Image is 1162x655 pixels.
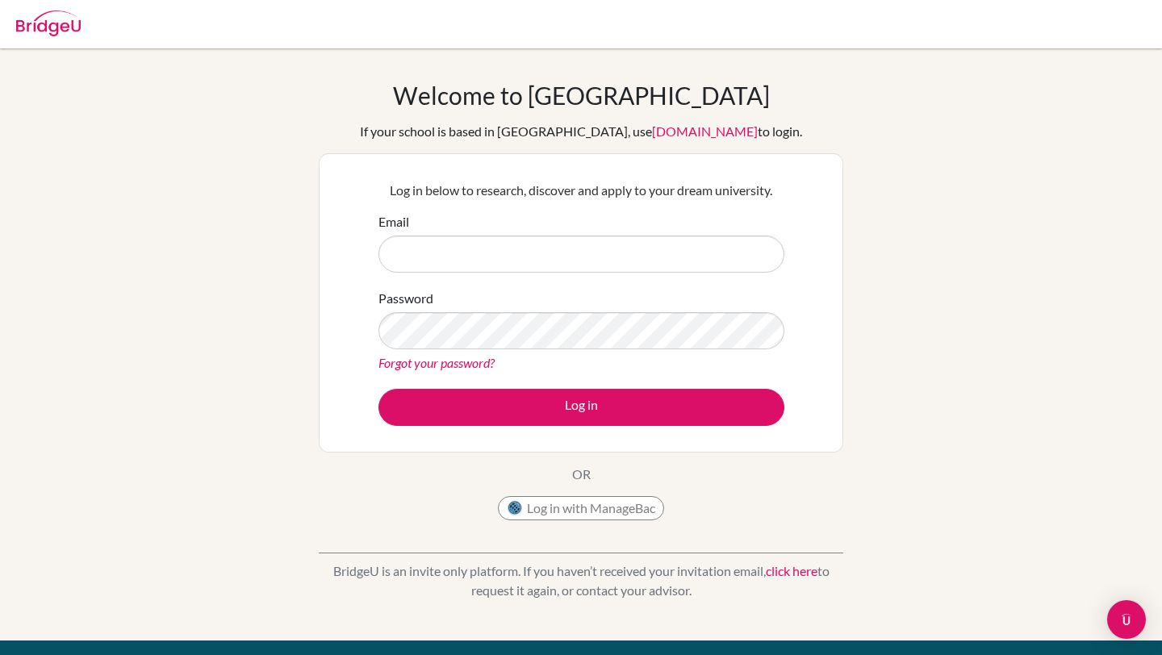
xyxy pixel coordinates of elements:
[378,181,784,200] p: Log in below to research, discover and apply to your dream university.
[378,389,784,426] button: Log in
[1107,600,1146,639] div: Open Intercom Messenger
[319,561,843,600] p: BridgeU is an invite only platform. If you haven’t received your invitation email, to request it ...
[572,465,591,484] p: OR
[360,122,802,141] div: If your school is based in [GEOGRAPHIC_DATA], use to login.
[393,81,770,110] h1: Welcome to [GEOGRAPHIC_DATA]
[378,212,409,232] label: Email
[378,289,433,308] label: Password
[652,123,758,139] a: [DOMAIN_NAME]
[498,496,664,520] button: Log in with ManageBac
[378,355,495,370] a: Forgot your password?
[16,10,81,36] img: Bridge-U
[766,563,817,578] a: click here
